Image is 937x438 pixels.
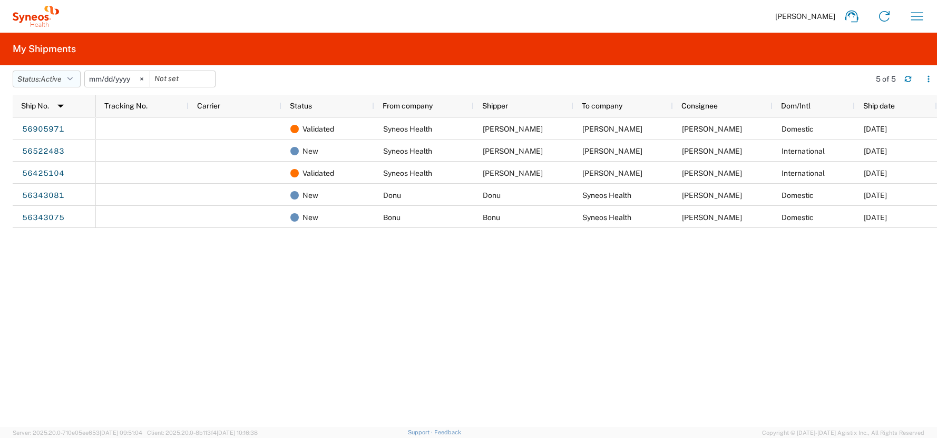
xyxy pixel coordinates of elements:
span: Antoine Kouwonou [483,147,543,155]
span: Benedikt Girnghuber [582,125,642,133]
a: 56343081 [22,187,65,204]
span: Bonu [483,213,500,222]
span: Carrier [197,102,220,110]
a: Feedback [434,429,461,435]
a: 56905971 [22,121,65,138]
span: Antoine Kouwonou [682,213,742,222]
div: 5 of 5 [876,74,896,84]
a: 56343075 [22,210,65,226]
span: Active [41,75,62,83]
span: Copyright © [DATE]-[DATE] Agistix Inc., All Rights Reserved [762,428,924,437]
span: Server: 2025.20.0-710e05ee653 [13,430,142,436]
span: Donu [383,191,401,200]
a: 56425104 [22,165,65,182]
span: Ship No. [21,102,49,110]
span: Donu [483,191,501,200]
span: Domestic [782,213,814,222]
a: 56522483 [22,143,65,160]
a: Support [408,429,434,435]
span: 09/23/2025 [864,125,887,133]
span: Consignee [681,102,718,110]
span: Syneos Health [383,147,432,155]
span: Erika Scheidl [582,147,642,155]
span: Erika Scheidl [682,147,742,155]
span: To company [582,102,622,110]
span: New [302,206,318,228]
span: Shipper [482,102,508,110]
input: Not set [85,71,150,87]
span: Syneos Health [383,125,432,133]
span: Syneos Health [582,213,631,222]
span: 08/01/2025 [864,213,887,222]
img: arrow-dropdown.svg [52,97,69,114]
span: Eszter Pollermann [582,169,642,177]
span: Bonu [383,213,401,222]
span: International [782,169,825,177]
span: Eszter Pollermann [682,169,742,177]
button: Status:Active [13,71,81,87]
span: Antoine Kouwonou [483,125,543,133]
span: Validated [302,162,334,184]
span: Domestic [782,191,814,200]
span: From company [383,102,433,110]
span: Syneos Health [383,169,432,177]
span: New [302,140,318,162]
span: New [302,184,318,206]
h2: My Shipments [13,43,76,55]
span: [PERSON_NAME] [775,12,835,21]
span: Antoine Kouwonou [483,169,543,177]
span: Ship date [863,102,895,110]
span: Tracking No. [104,102,148,110]
span: Antoine Kouwonou [682,191,742,200]
span: Dom/Intl [781,102,811,110]
span: [DATE] 10:16:38 [217,430,258,436]
span: Domestic [782,125,814,133]
span: 08/19/2025 [864,147,887,155]
span: [DATE] 09:51:04 [100,430,142,436]
span: Syneos Health [582,191,631,200]
input: Not set [150,71,215,87]
span: Client: 2025.20.0-8b113f4 [147,430,258,436]
span: International [782,147,825,155]
span: 08/01/2025 [864,191,887,200]
span: Status [290,102,312,110]
span: Benedikt Girnghuber [682,125,742,133]
span: Validated [302,118,334,140]
span: 08/07/2025 [864,169,887,177]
